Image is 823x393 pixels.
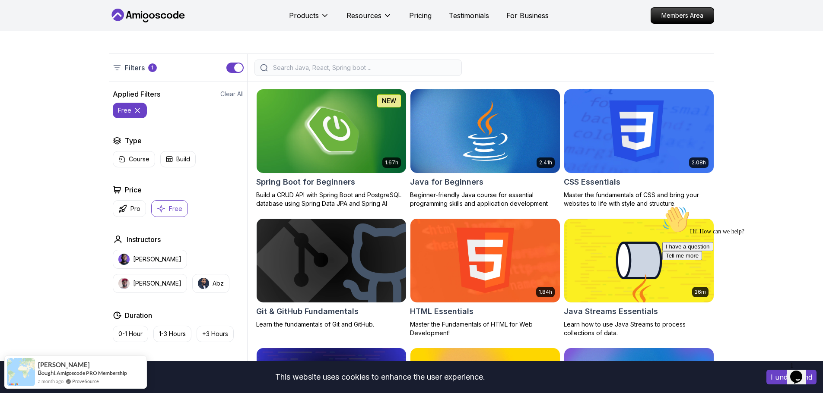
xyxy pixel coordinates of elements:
[213,279,224,288] p: Abz
[787,358,814,384] iframe: chat widget
[256,89,407,208] a: Spring Boot for Beginners card1.67hNEWSpring Boot for BeginnersBuild a CRUD API with Spring Boot ...
[113,89,160,99] h2: Applied Filters
[7,358,35,386] img: provesource social proof notification image
[766,370,817,384] button: Accept cookies
[564,89,714,173] img: CSS Essentials card
[256,191,407,208] p: Build a CRUD API with Spring Boot and PostgreSQL database using Spring Data JPA and Spring AI
[125,310,152,321] h2: Duration
[692,159,706,166] p: 2.08h
[506,10,549,21] a: For Business
[151,200,188,217] button: Free
[410,176,483,188] h2: Java for Beginners
[410,218,560,337] a: HTML Essentials card1.84hHTML EssentialsMaster the Fundamentals of HTML for Web Development!
[289,10,329,28] button: Products
[256,218,407,329] a: Git & GitHub Fundamentals cardGit & GitHub FundamentalsLearn the fundamentals of Git and GitHub.
[113,151,155,167] button: Course
[159,330,186,338] p: 1-3 Hours
[3,49,43,58] button: Tell me more
[410,89,560,173] img: Java for Beginners card
[410,191,560,208] p: Beginner-friendly Java course for essential programming skills and application development
[125,185,142,195] h2: Price
[118,330,143,338] p: 0-1 Hour
[133,255,181,264] p: [PERSON_NAME]
[118,278,130,289] img: instructor img
[257,89,406,173] img: Spring Boot for Beginners card
[6,368,753,387] div: This website uses cookies to enhance the user experience.
[346,10,381,21] p: Resources
[410,305,473,318] h2: HTML Essentials
[409,10,432,21] a: Pricing
[257,219,406,302] img: Git & GitHub Fundamentals card
[449,10,489,21] a: Testimonials
[113,103,147,118] button: free
[113,274,187,293] button: instructor img[PERSON_NAME]
[564,219,714,302] img: Java Streams Essentials card
[3,40,54,49] button: I have a question
[151,64,153,71] p: 1
[256,320,407,329] p: Learn the fundamentals of Git and GitHub.
[192,274,229,293] button: instructor imgAbz
[220,90,244,98] button: Clear All
[118,106,131,115] p: free
[346,10,392,28] button: Resources
[176,155,190,163] p: Build
[564,218,714,337] a: Java Streams Essentials card26mJava Streams EssentialsLearn how to use Java Streams to process co...
[130,204,140,213] p: Pro
[3,3,159,58] div: 👋Hi! How can we help?I have a questionTell me more
[153,326,191,342] button: 1-3 Hours
[38,361,90,368] span: [PERSON_NAME]
[129,155,149,163] p: Course
[57,370,127,376] a: Amigoscode PRO Membership
[539,159,552,166] p: 2.41h
[564,176,620,188] h2: CSS Essentials
[3,3,31,31] img: :wave:
[382,97,396,105] p: NEW
[539,289,552,296] p: 1.84h
[271,63,456,72] input: Search Java, React, Spring boot ...
[651,8,714,23] p: Members Area
[659,202,814,354] iframe: chat widget
[197,326,234,342] button: +3 Hours
[198,278,209,289] img: instructor img
[125,63,145,73] p: Filters
[169,204,182,213] p: Free
[256,305,359,318] h2: Git & GitHub Fundamentals
[3,26,86,32] span: Hi! How can we help?
[385,159,398,166] p: 1.67h
[564,305,658,318] h2: Java Streams Essentials
[113,250,187,269] button: instructor img[PERSON_NAME]
[127,234,161,245] h2: Instructors
[410,320,560,337] p: Master the Fundamentals of HTML for Web Development!
[202,330,228,338] p: +3 Hours
[118,254,130,265] img: instructor img
[38,369,56,376] span: Bought
[564,89,714,208] a: CSS Essentials card2.08hCSS EssentialsMaster the fundamentals of CSS and bring your websites to l...
[564,320,714,337] p: Learn how to use Java Streams to process collections of data.
[289,10,319,21] p: Products
[113,326,148,342] button: 0-1 Hour
[410,89,560,208] a: Java for Beginners card2.41hJava for BeginnersBeginner-friendly Java course for essential program...
[113,200,146,217] button: Pro
[160,151,196,167] button: Build
[256,176,355,188] h2: Spring Boot for Beginners
[133,279,181,288] p: [PERSON_NAME]
[564,191,714,208] p: Master the fundamentals of CSS and bring your websites to life with style and structure.
[72,377,99,385] a: ProveSource
[125,135,142,146] h2: Type
[410,219,560,302] img: HTML Essentials card
[38,377,64,385] span: a month ago
[651,7,714,24] a: Members Area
